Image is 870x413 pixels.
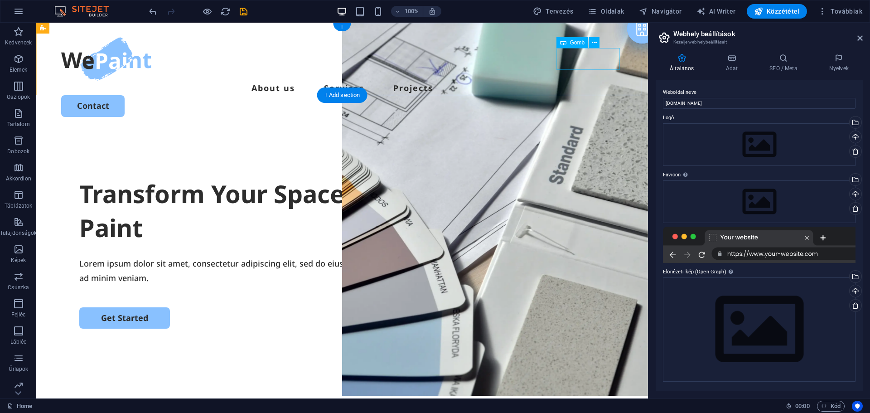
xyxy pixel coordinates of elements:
div: Válasszon fájlokat a fájlkezelőből, a szabadon elérhető képek közül, vagy töltsön fel fájlokat [663,123,855,166]
p: Űrlapok [9,365,28,373]
button: 100% [391,6,423,17]
h3: Kezelje webhelybeállításait [673,38,845,46]
p: Csúszka [8,284,29,291]
input: Név... [663,98,855,109]
h6: 100% [405,6,419,17]
img: Editor Logo [52,6,120,17]
span: Navigátor [639,7,682,16]
button: reload [220,6,231,17]
div: Válasszon fájlokat a fájlkezelőből, a szabadon elérhető képek közül, vagy töltsön fel fájlokat [663,180,855,223]
h4: Adat [711,53,755,73]
button: Oldalak [584,4,628,19]
button: Közzététel [747,4,807,19]
span: : [802,403,803,409]
h4: SEO / Meta [755,53,815,73]
p: Fejléc [11,311,26,318]
button: Usercentrics [852,401,863,412]
p: Kedvencek [5,39,32,46]
p: Táblázatok [5,202,32,209]
button: Navigátor [635,4,686,19]
i: Átméretezés esetén automatikusan beállítja a nagyítási szintet a választott eszköznek megfelelően. [428,7,436,15]
span: Közzététel [754,7,800,16]
p: Tartalom [7,121,30,128]
p: Akkordion [6,175,31,182]
div: + [333,23,351,31]
p: Elemek [10,66,28,73]
h4: Nyelvek [815,53,863,73]
a: Kattintson a kijelölés megszüntetéséhez. Dupla kattintás az oldalak megnyitásához [7,401,32,412]
button: AI Writer [693,4,739,19]
i: Visszavonás: Kulcsszavak megváltoztatása (Ctrl+Z) [148,6,158,17]
label: Előnézeti kép (Open Graph) [663,267,855,277]
button: Kód [817,401,845,412]
button: save [238,6,249,17]
p: Oszlopok [7,93,30,101]
label: Logó [663,112,855,123]
span: AI Writer [696,7,736,16]
button: Tervezés [529,4,577,19]
p: Képek [11,257,26,264]
span: 00 00 [795,401,809,412]
i: Mentés (Ctrl+S) [238,6,249,17]
h4: Általános [656,53,711,73]
div: Válasszon fájlokat a fájlkezelőből, a szabadon elérhető képek közül, vagy töltsön fel fájlokat [663,277,855,381]
span: Tervezés [533,7,574,16]
span: Továbbiak [818,7,862,16]
h6: Munkamenet idő [786,401,810,412]
label: Weboldal neve [663,87,855,98]
button: Kattintson ide az előnézeti módból való kilépéshez és a szerkesztés folytatásához [202,6,213,17]
button: undo [147,6,158,17]
span: Oldalak [588,7,624,16]
div: + Add section [317,87,367,103]
h2: Webhely beállítások [673,30,863,38]
p: Lábléc [10,338,27,345]
span: Kód [821,401,841,412]
p: Dobozok [7,148,29,155]
i: Weboldal újratöltése [220,6,231,17]
label: Favicon [663,170,855,180]
span: Gomb [570,40,585,45]
button: Továbbiak [814,4,866,19]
